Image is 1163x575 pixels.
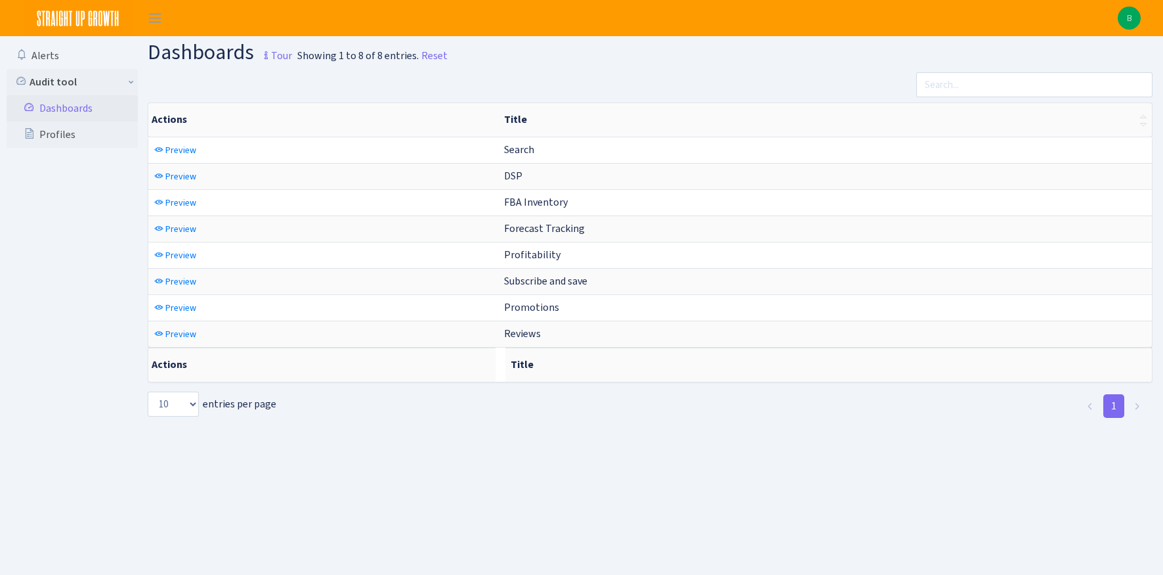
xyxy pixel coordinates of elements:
[151,140,200,160] a: Preview
[916,72,1152,97] input: Search...
[7,95,138,122] a: Dashboards
[499,103,1152,137] th: Title : activate to sort column ascending
[165,302,196,314] span: Preview
[7,43,138,69] a: Alerts
[148,392,276,417] label: entries per page
[504,221,585,235] span: Forecast Tracking
[504,327,541,340] span: Reviews
[504,169,522,183] span: DSP
[504,248,560,262] span: Profitability
[504,195,568,209] span: FBA Inventory
[7,122,138,148] a: Profiles
[505,348,1152,382] th: Title
[151,245,200,265] a: Preview
[165,249,196,262] span: Preview
[148,392,199,417] select: entries per page
[148,41,292,67] h1: Dashboards
[1118,7,1141,30] a: B
[165,170,196,183] span: Preview
[165,275,196,288] span: Preview
[258,45,292,67] small: Tour
[504,300,559,314] span: Promotions
[151,219,200,239] a: Preview
[421,48,448,64] a: Reset
[165,223,196,235] span: Preview
[151,324,200,344] a: Preview
[504,143,534,156] span: Search
[7,69,138,95] a: Audit tool
[138,7,171,29] button: Toggle navigation
[504,274,587,288] span: Subscribe and save
[1103,394,1124,418] a: 1
[254,38,292,66] a: Tour
[148,348,496,382] th: Actions
[151,193,200,213] a: Preview
[151,271,200,292] a: Preview
[165,196,196,209] span: Preview
[165,144,196,156] span: Preview
[297,48,419,64] div: Showing 1 to 8 of 8 entries.
[148,103,499,137] th: Actions
[151,166,200,187] a: Preview
[165,328,196,340] span: Preview
[1118,7,1141,30] img: Braden Astle
[151,298,200,318] a: Preview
